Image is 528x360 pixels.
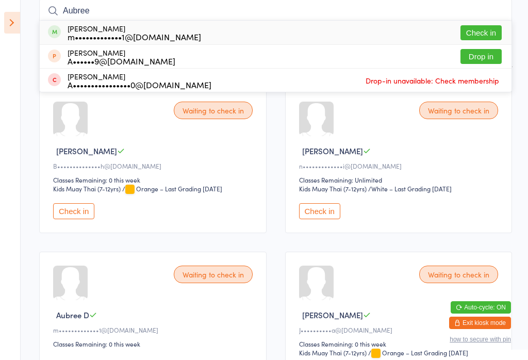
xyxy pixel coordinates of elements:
[299,348,367,357] div: Kids Muay Thai (7-12yrs)
[122,184,222,193] span: / Orange – Last Grading [DATE]
[174,102,253,119] div: Waiting to check in
[368,184,452,193] span: / White – Last Grading [DATE]
[174,266,253,283] div: Waiting to check in
[68,24,201,41] div: [PERSON_NAME]
[56,309,89,320] span: Aubree D
[299,325,502,334] div: J••••••••••a@[DOMAIN_NAME]
[68,80,211,89] div: A••••••••••••••••0@[DOMAIN_NAME]
[419,102,498,119] div: Waiting to check in
[53,184,121,193] div: Kids Muay Thai (7-12yrs)
[68,57,175,65] div: A••••••9@[DOMAIN_NAME]
[53,161,256,170] div: B••••••••••••••h@[DOMAIN_NAME]
[299,203,340,219] button: Check in
[299,184,367,193] div: Kids Muay Thai (7-12yrs)
[56,145,117,156] span: [PERSON_NAME]
[299,339,502,348] div: Classes Remaining: 0 this week
[449,317,511,329] button: Exit kiosk mode
[299,175,502,184] div: Classes Remaining: Unlimited
[53,203,94,219] button: Check in
[68,32,201,41] div: m•••••••••••••1@[DOMAIN_NAME]
[419,266,498,283] div: Waiting to check in
[53,325,256,334] div: m•••••••••••••1@[DOMAIN_NAME]
[368,348,468,357] span: / Orange – Last Grading [DATE]
[302,309,363,320] span: [PERSON_NAME]
[363,73,502,88] span: Drop-in unavailable: Check membership
[302,145,363,156] span: [PERSON_NAME]
[68,72,211,89] div: [PERSON_NAME]
[53,175,256,184] div: Classes Remaining: 0 this week
[53,339,256,348] div: Classes Remaining: 0 this week
[450,336,511,343] button: how to secure with pin
[460,25,502,40] button: Check in
[299,161,502,170] div: n•••••••••••••i@[DOMAIN_NAME]
[68,48,175,65] div: [PERSON_NAME]
[451,301,511,314] button: Auto-cycle: ON
[460,49,502,64] button: Drop in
